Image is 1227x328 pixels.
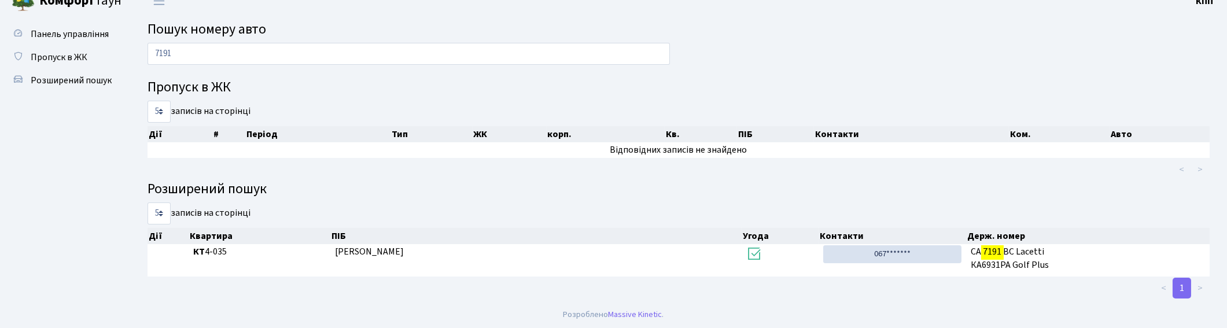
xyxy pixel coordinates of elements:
th: Контакти [814,126,1009,142]
a: 1 [1173,278,1191,298]
span: Пропуск в ЖК [31,51,87,64]
div: Розроблено . [563,308,664,321]
th: Авто [1110,126,1210,142]
label: записів на сторінці [148,101,250,123]
b: КТ [193,245,205,258]
label: записів на сторінці [148,202,250,224]
th: Період [245,126,391,142]
a: Розширений пошук [6,69,121,92]
th: Держ. номер [966,228,1210,244]
span: СА ВС Lacetti КА6931РА Golf Plus [971,245,1205,272]
span: Панель управління [31,28,109,40]
h4: Розширений пошук [148,181,1210,198]
th: ПІБ [330,228,742,244]
span: Розширений пошук [31,74,112,87]
h4: Пропуск в ЖК [148,79,1210,96]
span: 4-035 [193,245,326,259]
span: Пошук номеру авто [148,19,266,39]
mark: 7191 [981,244,1003,260]
th: Угода [742,228,819,244]
select: записів на сторінці [148,101,171,123]
th: # [212,126,245,142]
span: [PERSON_NAME] [335,245,404,258]
th: Квартира [189,228,330,244]
a: Панель управління [6,23,121,46]
th: Ком. [1009,126,1110,142]
th: Дії [148,228,189,244]
th: корп. [547,126,665,142]
th: ЖК [473,126,547,142]
th: Кв. [665,126,737,142]
th: ПІБ [737,126,814,142]
a: Massive Kinetic [609,308,662,320]
input: Пошук [148,43,670,65]
select: записів на сторінці [148,202,171,224]
th: Дії [148,126,212,142]
th: Тип [390,126,472,142]
td: Відповідних записів не знайдено [148,142,1210,158]
th: Контакти [819,228,966,244]
a: Пропуск в ЖК [6,46,121,69]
